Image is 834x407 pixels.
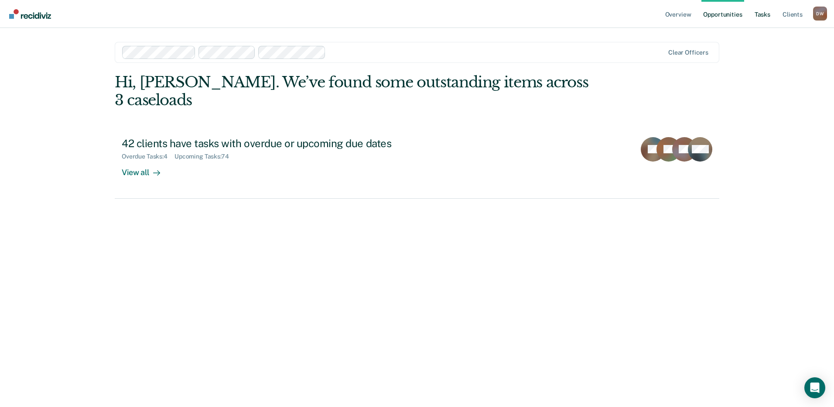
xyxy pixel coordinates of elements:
[668,49,708,56] div: Clear officers
[115,73,598,109] div: Hi, [PERSON_NAME]. We’ve found some outstanding items across 3 caseloads
[804,377,825,398] div: Open Intercom Messenger
[122,137,428,150] div: 42 clients have tasks with overdue or upcoming due dates
[122,153,174,160] div: Overdue Tasks : 4
[813,7,827,21] button: Profile dropdown button
[115,130,719,199] a: 42 clients have tasks with overdue or upcoming due datesOverdue Tasks:4Upcoming Tasks:74View all
[122,160,171,177] div: View all
[813,7,827,21] div: D W
[9,9,51,19] img: Recidiviz
[174,153,236,160] div: Upcoming Tasks : 74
